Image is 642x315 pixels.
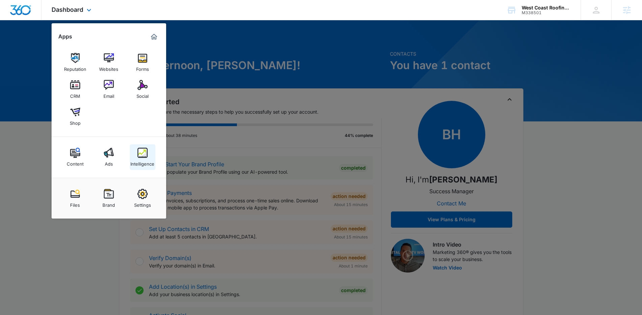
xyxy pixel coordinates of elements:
[522,10,571,15] div: account id
[62,50,88,75] a: Reputation
[67,158,84,167] div: Content
[130,158,154,167] div: Intelligence
[105,158,113,167] div: Ads
[96,144,122,170] a: Ads
[134,199,151,208] div: Settings
[62,77,88,102] a: CRM
[136,63,149,72] div: Forms
[96,185,122,211] a: Brand
[96,50,122,75] a: Websites
[62,144,88,170] a: Content
[64,63,86,72] div: Reputation
[130,77,155,102] a: Social
[149,31,159,42] a: Marketing 360® Dashboard
[130,50,155,75] a: Forms
[130,185,155,211] a: Settings
[102,199,115,208] div: Brand
[103,90,114,99] div: Email
[58,33,72,40] h2: Apps
[70,117,81,126] div: Shop
[70,90,80,99] div: CRM
[70,199,80,208] div: Files
[62,185,88,211] a: Files
[136,90,149,99] div: Social
[99,63,118,72] div: Websites
[522,5,571,10] div: account name
[96,77,122,102] a: Email
[130,144,155,170] a: Intelligence
[62,104,88,129] a: Shop
[52,6,83,13] span: Dashboard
